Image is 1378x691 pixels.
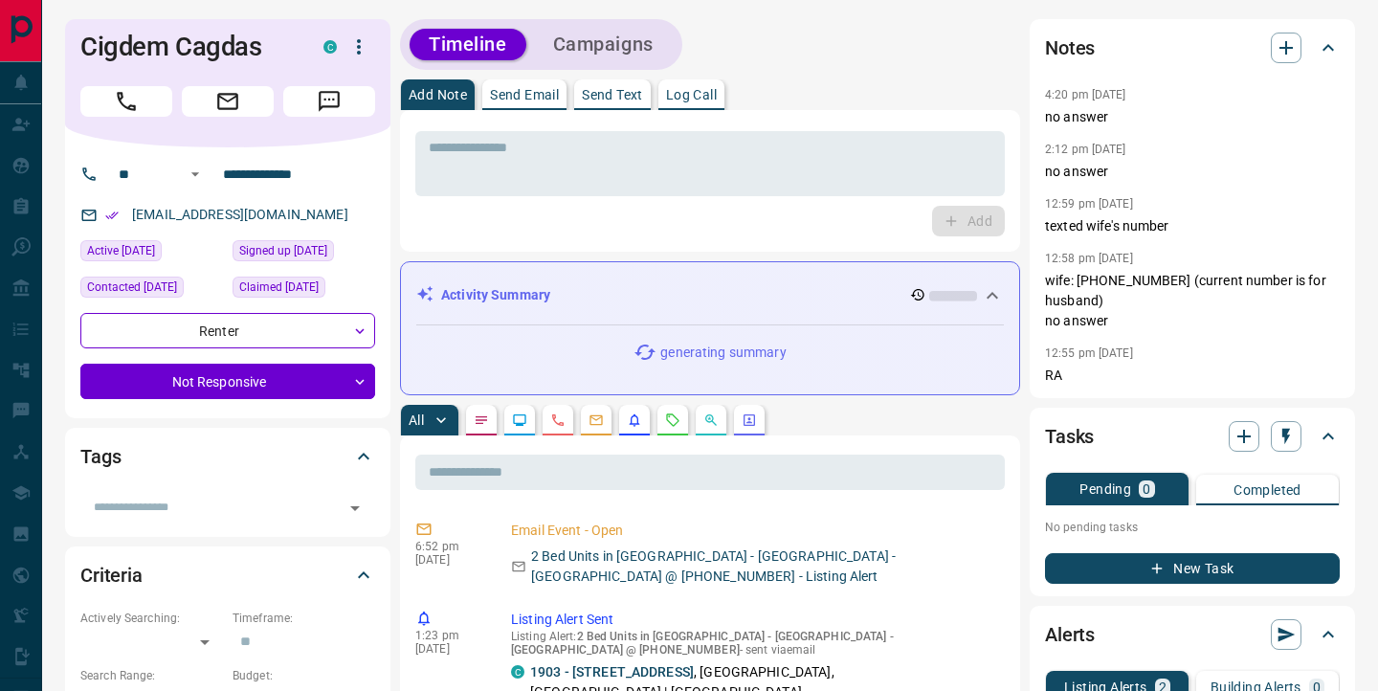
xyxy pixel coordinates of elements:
[511,610,997,630] p: Listing Alert Sent
[511,521,997,541] p: Email Event - Open
[80,32,295,62] h1: Cigdem Cagdas
[80,240,223,267] div: Thu Sep 25 2025
[132,207,348,222] a: [EMAIL_ADDRESS][DOMAIN_NAME]
[666,88,717,101] p: Log Call
[1045,252,1133,265] p: 12:58 pm [DATE]
[511,630,894,657] span: 2 Bed Units in [GEOGRAPHIC_DATA] - [GEOGRAPHIC_DATA] - [GEOGRAPHIC_DATA] @ [PHONE_NUMBER]
[534,29,673,60] button: Campaigns
[415,540,482,553] p: 6:52 pm
[182,86,274,117] span: Email
[1234,483,1301,497] p: Completed
[1045,619,1095,650] h2: Alerts
[1045,346,1133,360] p: 12:55 pm [DATE]
[80,441,121,472] h2: Tags
[530,664,694,680] a: 1903 - [STREET_ADDRESS]
[1045,25,1340,71] div: Notes
[87,241,155,260] span: Active [DATE]
[703,412,719,428] svg: Opportunities
[80,552,375,598] div: Criteria
[105,209,119,222] svg: Email Verified
[742,412,757,428] svg: Agent Actions
[184,163,207,186] button: Open
[582,88,643,101] p: Send Text
[80,277,223,303] div: Tue Jun 03 2025
[410,29,526,60] button: Timeline
[87,278,177,297] span: Contacted [DATE]
[1045,612,1340,658] div: Alerts
[233,667,375,684] p: Budget:
[1045,366,1340,386] p: RA
[1045,553,1340,584] button: New Task
[415,629,482,642] p: 1:23 pm
[1045,143,1126,156] p: 2:12 pm [DATE]
[80,364,375,399] div: Not Responsive
[627,412,642,428] svg: Listing Alerts
[511,630,997,657] p: Listing Alert : - sent via email
[1079,482,1131,496] p: Pending
[660,343,786,363] p: generating summary
[239,241,327,260] span: Signed up [DATE]
[474,412,489,428] svg: Notes
[415,642,482,656] p: [DATE]
[589,412,604,428] svg: Emails
[1045,197,1133,211] p: 12:59 pm [DATE]
[550,412,566,428] svg: Calls
[1045,33,1095,63] h2: Notes
[1045,271,1340,331] p: wife: [PHONE_NUMBER] (current number is for husband) no answer
[490,88,559,101] p: Send Email
[441,285,550,305] p: Activity Summary
[511,665,524,679] div: condos.ca
[409,413,424,427] p: All
[283,86,375,117] span: Message
[531,546,997,587] p: 2 Bed Units in [GEOGRAPHIC_DATA] - [GEOGRAPHIC_DATA] - [GEOGRAPHIC_DATA] @ [PHONE_NUMBER] - Listi...
[1143,482,1150,496] p: 0
[233,277,375,303] div: Tue Jun 03 2025
[80,434,375,479] div: Tags
[415,553,482,567] p: [DATE]
[342,495,368,522] button: Open
[233,610,375,627] p: Timeframe:
[1045,162,1340,182] p: no answer
[1045,421,1094,452] h2: Tasks
[1045,88,1126,101] p: 4:20 pm [DATE]
[665,412,680,428] svg: Requests
[1045,513,1340,542] p: No pending tasks
[80,560,143,591] h2: Criteria
[1045,216,1340,236] p: texted wife's number
[512,412,527,428] svg: Lead Browsing Activity
[1045,413,1340,459] div: Tasks
[1045,107,1340,127] p: no answer
[80,86,172,117] span: Call
[323,40,337,54] div: condos.ca
[239,278,319,297] span: Claimed [DATE]
[409,88,467,101] p: Add Note
[80,667,223,684] p: Search Range:
[233,240,375,267] div: Tue Jun 03 2025
[80,610,223,627] p: Actively Searching:
[416,278,1004,313] div: Activity Summary
[80,313,375,348] div: Renter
